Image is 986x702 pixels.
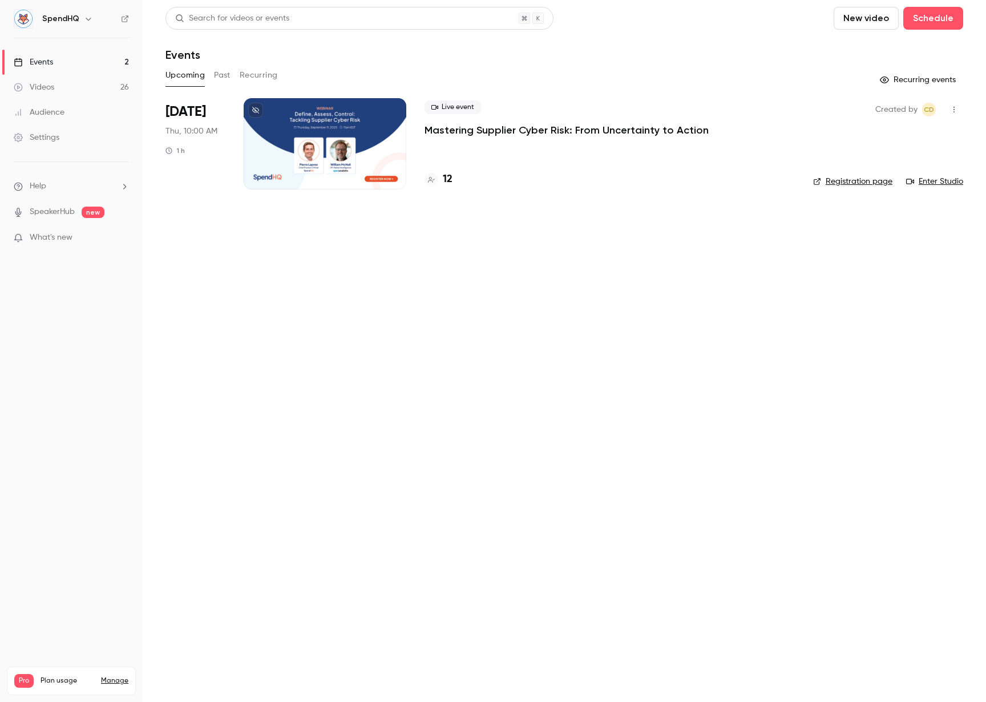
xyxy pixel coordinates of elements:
span: [DATE] [165,103,206,121]
div: Search for videos or events [175,13,289,25]
h1: Events [165,48,200,62]
span: What's new [30,232,72,244]
button: Past [214,66,231,84]
div: Videos [14,82,54,93]
div: Events [14,57,53,68]
span: CD [924,103,934,116]
button: Schedule [903,7,963,30]
div: Settings [14,132,59,143]
img: SpendHQ [14,10,33,28]
a: Registration page [813,176,892,187]
a: 12 [425,172,452,187]
span: Plan usage [41,676,94,685]
button: New video [834,7,899,30]
span: Thu, 10:00 AM [165,126,217,137]
span: Live event [425,100,481,114]
a: Enter Studio [906,176,963,187]
h6: SpendHQ [42,13,79,25]
li: help-dropdown-opener [14,180,129,192]
a: Manage [101,676,128,685]
h4: 12 [443,172,452,187]
div: 1 h [165,146,185,155]
div: Audience [14,107,64,118]
span: new [82,207,104,218]
span: Colin Daymude [922,103,936,116]
button: Recurring events [875,71,963,89]
div: Sep 11 Thu, 11:00 AM (America/New York) [165,98,225,189]
iframe: Noticeable Trigger [115,233,129,243]
span: Created by [875,103,918,116]
span: Pro [14,674,34,688]
button: Upcoming [165,66,205,84]
a: Mastering Supplier Cyber Risk: From Uncertainty to Action [425,123,709,137]
span: Help [30,180,46,192]
a: SpeakerHub [30,206,75,218]
button: Recurring [240,66,278,84]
